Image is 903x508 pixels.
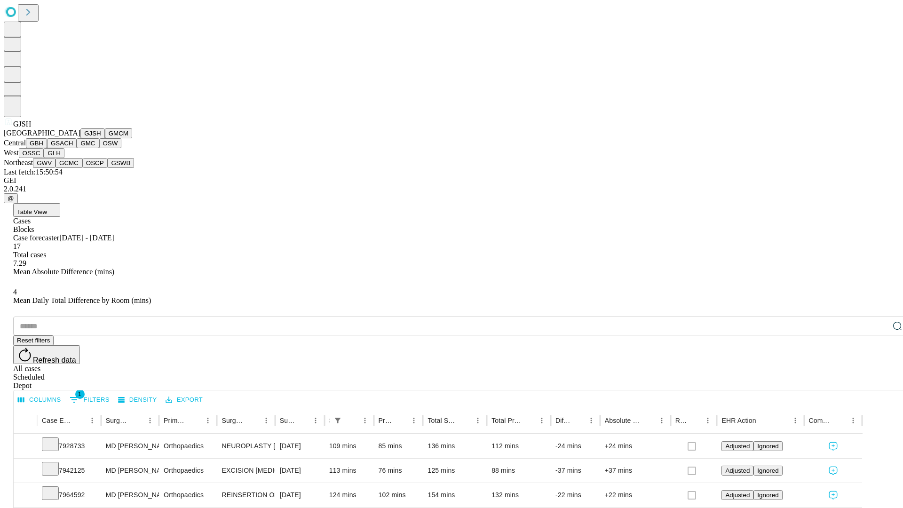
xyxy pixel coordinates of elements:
[394,414,407,427] button: Sort
[296,414,309,427] button: Sort
[55,158,82,168] button: GCMC
[555,459,595,483] div: -37 mins
[42,483,96,507] div: 7964592
[13,242,21,250] span: 17
[428,417,457,424] div: Total Scheduled Duration
[4,193,18,203] button: @
[555,483,595,507] div: -22 mins
[491,459,546,483] div: 88 mins
[555,434,595,458] div: -24 mins
[280,417,295,424] div: Surgery Date
[4,176,899,185] div: GEI
[757,492,778,499] span: Ignored
[491,434,546,458] div: 112 mins
[260,414,273,427] button: Menu
[329,483,369,507] div: 124 mins
[17,208,47,215] span: Table View
[757,467,778,474] span: Ignored
[721,466,753,476] button: Adjusted
[86,414,99,427] button: Menu
[80,128,105,138] button: GJSH
[13,288,17,296] span: 4
[280,434,320,458] div: [DATE]
[59,234,114,242] span: [DATE] - [DATE]
[701,414,714,427] button: Menu
[13,296,151,304] span: Mean Daily Total Difference by Room (mins)
[188,414,201,427] button: Sort
[4,159,33,167] span: Northeast
[44,148,64,158] button: GLH
[116,393,159,407] button: Density
[280,459,320,483] div: [DATE]
[13,259,26,267] span: 7.29
[72,414,86,427] button: Sort
[26,138,47,148] button: GBH
[555,417,570,424] div: Difference
[75,389,85,399] span: 1
[833,414,847,427] button: Sort
[725,443,750,450] span: Adjusted
[345,414,358,427] button: Sort
[164,483,212,507] div: Orthopaedics
[13,120,31,128] span: GJSH
[106,434,154,458] div: MD [PERSON_NAME] [PERSON_NAME]
[99,138,122,148] button: OSW
[491,483,546,507] div: 132 mins
[329,434,369,458] div: 109 mins
[605,483,666,507] div: +22 mins
[13,345,80,364] button: Refresh data
[201,414,214,427] button: Menu
[164,417,187,424] div: Primary Service
[222,459,270,483] div: EXCISION [MEDICAL_DATA] WRIST
[13,268,114,276] span: Mean Absolute Difference (mins)
[605,459,666,483] div: +37 mins
[33,158,55,168] button: GWV
[164,459,212,483] div: Orthopaedics
[428,459,482,483] div: 125 mins
[379,483,419,507] div: 102 mins
[106,459,154,483] div: MD [PERSON_NAME] [PERSON_NAME]
[809,417,832,424] div: Comments
[4,185,899,193] div: 2.0.241
[4,139,26,147] span: Central
[16,393,63,407] button: Select columns
[522,414,535,427] button: Sort
[675,417,688,424] div: Resolved in EHR
[721,441,753,451] button: Adjusted
[222,434,270,458] div: NEUROPLASTY [MEDICAL_DATA] AT [GEOGRAPHIC_DATA]
[407,414,420,427] button: Menu
[280,483,320,507] div: [DATE]
[67,392,112,407] button: Show filters
[163,393,205,407] button: Export
[17,337,50,344] span: Reset filters
[331,414,344,427] div: 1 active filter
[535,414,548,427] button: Menu
[428,434,482,458] div: 136 mins
[725,492,750,499] span: Adjusted
[379,434,419,458] div: 85 mins
[379,459,419,483] div: 76 mins
[789,414,802,427] button: Menu
[13,251,46,259] span: Total cases
[8,195,14,202] span: @
[491,417,521,424] div: Total Predicted Duration
[688,414,701,427] button: Sort
[753,490,782,500] button: Ignored
[18,487,32,504] button: Expand
[13,234,59,242] span: Case forecaster
[77,138,99,148] button: GMC
[130,414,143,427] button: Sort
[458,414,471,427] button: Sort
[329,417,330,424] div: Scheduled In Room Duration
[106,417,129,424] div: Surgeon Name
[4,149,19,157] span: West
[571,414,585,427] button: Sort
[143,414,157,427] button: Menu
[42,417,71,424] div: Case Epic Id
[309,414,322,427] button: Menu
[19,148,44,158] button: OSSC
[753,466,782,476] button: Ignored
[605,417,641,424] div: Absolute Difference
[164,434,212,458] div: Orthopaedics
[4,168,63,176] span: Last fetch: 15:50:54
